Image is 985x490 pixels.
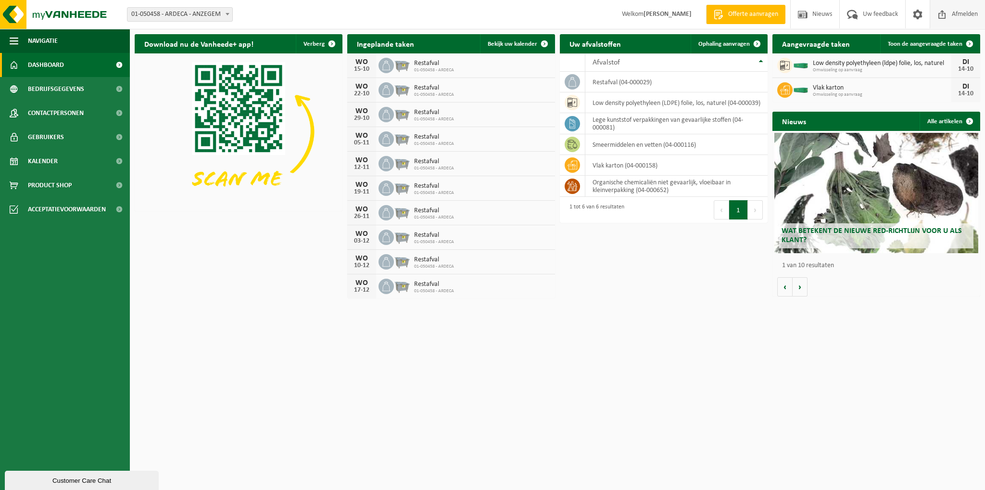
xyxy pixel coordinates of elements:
[414,166,454,171] span: 01-050458 - ARDECA
[644,11,692,18] strong: [PERSON_NAME]
[28,149,58,173] span: Kalender
[585,72,768,92] td: restafval (04-000029)
[352,213,371,220] div: 26-11
[414,182,454,190] span: Restafval
[772,112,816,130] h2: Nieuws
[352,238,371,245] div: 03-12
[28,101,84,125] span: Contactpersonen
[414,256,454,264] span: Restafval
[414,60,454,67] span: Restafval
[414,281,454,288] span: Restafval
[414,264,454,270] span: 01-050458 - ARDECA
[352,156,371,164] div: WO
[135,53,342,209] img: Download de VHEPlus App
[394,253,410,269] img: WB-2500-GAL-GY-01
[793,277,808,297] button: Volgende
[28,173,72,197] span: Product Shop
[782,262,975,269] p: 1 van 10 resultaten
[394,277,410,294] img: WB-2500-GAL-GY-01
[352,90,371,97] div: 22-10
[706,5,785,24] a: Offerte aanvragen
[28,197,106,221] span: Acceptatievoorwaarden
[352,140,371,146] div: 05-11
[352,189,371,195] div: 19-11
[127,7,233,22] span: 01-050458 - ARDECA - ANZEGEM
[585,155,768,176] td: vlak karton (04-000158)
[585,113,768,134] td: lege kunststof verpakkingen van gevaarlijke stoffen (04-000081)
[28,29,58,53] span: Navigatie
[135,34,263,53] h2: Download nu de Vanheede+ app!
[414,207,454,215] span: Restafval
[414,116,454,122] span: 01-050458 - ARDECA
[813,84,951,92] span: Vlak karton
[414,133,454,141] span: Restafval
[920,112,979,131] a: Alle artikelen
[352,181,371,189] div: WO
[480,34,554,53] a: Bekijk uw kalender
[352,107,371,115] div: WO
[772,34,859,53] h2: Aangevraagde taken
[414,141,454,147] span: 01-050458 - ARDECA
[880,34,979,53] a: Toon de aangevraagde taken
[352,66,371,73] div: 15-10
[352,287,371,294] div: 17-12
[748,200,763,219] button: Next
[28,77,84,101] span: Bedrijfsgegevens
[352,279,371,287] div: WO
[956,83,975,90] div: DI
[585,134,768,155] td: smeermiddelen en vetten (04-000116)
[414,84,454,92] span: Restafval
[585,92,768,113] td: low density polyethyleen (LDPE) folie, los, naturel (04-000039)
[488,41,537,47] span: Bekijk uw kalender
[585,176,768,197] td: organische chemicaliën niet gevaarlijk, vloeibaar in kleinverpakking (04-000652)
[414,232,454,239] span: Restafval
[782,227,962,244] span: Wat betekent de nieuwe RED-richtlijn voor u als klant?
[394,179,410,195] img: WB-2500-GAL-GY-01
[394,105,410,122] img: WB-2500-GAL-GY-01
[394,155,410,171] img: WB-2500-GAL-GY-01
[394,130,410,146] img: WB-2500-GAL-GY-01
[793,60,809,69] img: HK-XC-20-GN-00
[5,469,161,490] iframe: chat widget
[793,85,809,93] img: HK-XC-20-GN-00
[414,190,454,196] span: 01-050458 - ARDECA
[956,58,975,66] div: DI
[352,132,371,140] div: WO
[593,59,620,66] span: Afvalstof
[813,67,951,73] span: Omwisseling op aanvraag
[352,83,371,90] div: WO
[414,288,454,294] span: 01-050458 - ARDECA
[560,34,631,53] h2: Uw afvalstoffen
[296,34,341,53] button: Verberg
[956,66,975,73] div: 14-10
[394,81,410,97] img: WB-2500-GAL-GY-01
[28,125,64,149] span: Gebruikers
[352,262,371,269] div: 10-12
[777,277,793,297] button: Vorige
[352,206,371,213] div: WO
[714,200,729,219] button: Previous
[394,204,410,220] img: WB-2500-GAL-GY-01
[414,158,454,166] span: Restafval
[729,200,748,219] button: 1
[394,228,410,245] img: WB-2500-GAL-GY-01
[698,41,750,47] span: Ophaling aanvragen
[352,164,371,171] div: 12-11
[726,10,781,19] span: Offerte aanvragen
[956,90,975,97] div: 14-10
[28,53,64,77] span: Dashboard
[414,239,454,245] span: 01-050458 - ARDECA
[347,34,424,53] h2: Ingeplande taken
[394,56,410,73] img: WB-2500-GAL-GY-01
[352,58,371,66] div: WO
[352,230,371,238] div: WO
[414,92,454,98] span: 01-050458 - ARDECA
[303,41,325,47] span: Verberg
[352,115,371,122] div: 29-10
[691,34,767,53] a: Ophaling aanvragen
[352,255,371,262] div: WO
[414,215,454,220] span: 01-050458 - ARDECA
[813,60,951,67] span: Low density polyethyleen (ldpe) folie, los, naturel
[774,133,978,253] a: Wat betekent de nieuwe RED-richtlijn voor u als klant?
